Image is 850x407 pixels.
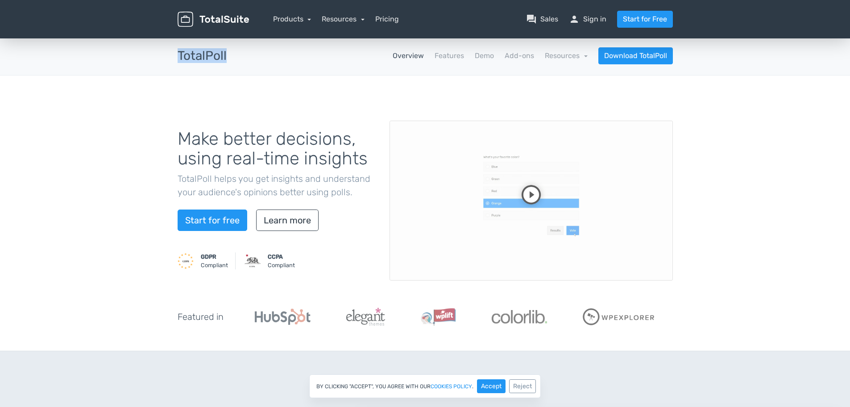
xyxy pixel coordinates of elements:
[256,210,319,231] a: Learn more
[393,50,424,61] a: Overview
[569,14,580,25] span: person
[273,15,311,23] a: Products
[346,308,385,326] img: ElegantThemes
[375,14,399,25] a: Pricing
[178,312,224,322] h5: Featured in
[431,384,472,389] a: cookies policy
[268,252,295,269] small: Compliant
[322,15,365,23] a: Resources
[178,210,247,231] a: Start for free
[475,50,494,61] a: Demo
[178,129,376,168] h1: Make better decisions, using real-time insights
[617,11,673,28] a: Start for Free
[245,253,261,269] img: CCPA
[598,47,673,64] a: Download TotalPoll
[201,253,216,260] strong: GDPR
[255,309,311,325] img: Hubspot
[569,14,606,25] a: personSign in
[526,14,558,25] a: question_answerSales
[178,172,376,199] p: TotalPoll helps you get insights and understand your audience's opinions better using polls.
[545,51,588,60] a: Resources
[492,310,547,323] img: Colorlib
[421,308,456,326] img: WPLift
[526,14,537,25] span: question_answer
[309,374,541,398] div: By clicking "Accept", you agree with our .
[178,12,249,27] img: TotalSuite for WordPress
[509,379,536,393] button: Reject
[178,253,194,269] img: GDPR
[435,50,464,61] a: Features
[178,49,227,63] h3: TotalPoll
[477,379,506,393] button: Accept
[583,308,655,325] img: WPExplorer
[201,252,228,269] small: Compliant
[505,50,534,61] a: Add-ons
[268,253,283,260] strong: CCPA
